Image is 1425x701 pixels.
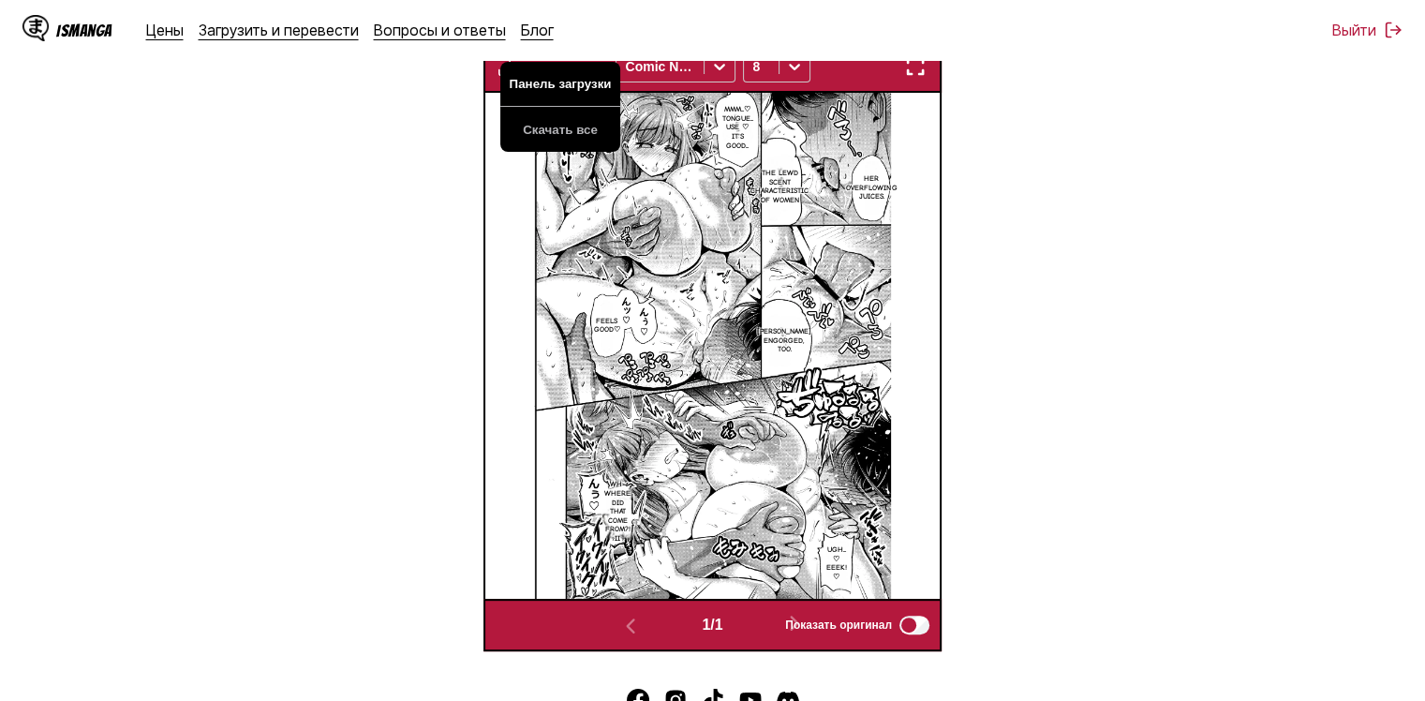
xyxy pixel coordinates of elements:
[716,101,759,154] p: Mmm...♡ Tongue... Use ♡ It's good...
[1384,21,1403,39] img: Sign out
[785,619,892,632] span: Показать оригинал
[904,55,927,78] img: Enter fullscreen
[753,323,815,358] p: [PERSON_NAME] engorged, too.
[534,93,892,598] img: Manga Panel
[747,165,812,208] p: The lewd scent characteristic of women
[146,21,184,39] a: Цены
[619,615,642,637] img: Previous page
[199,21,359,39] a: Загрузить и перевести
[22,15,49,41] img: IsManga Logo
[823,542,851,585] p: Ugh... ♡ Eeek! ♡
[702,617,722,634] span: 1 / 1
[601,476,634,546] p: Wh-Where did that come from?! Ii
[374,21,506,39] a: Вопросы и ответы
[498,55,521,78] img: Download translated images
[22,15,146,45] a: IsManga LogoIsManga
[500,107,620,152] button: Скачать все
[899,616,929,634] input: Показать оригинал
[56,22,112,39] div: IsManga
[590,313,624,338] p: Feels good♡
[1332,21,1403,39] button: Выйти
[500,62,620,107] button: Панель загрузки
[842,171,900,205] p: Her overflowing juices.
[521,21,554,39] a: Блог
